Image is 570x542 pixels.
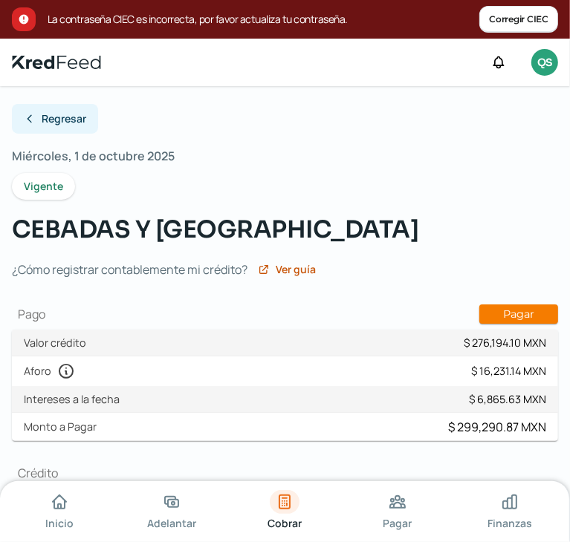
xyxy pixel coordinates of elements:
a: Adelantar [157,490,187,533]
a: Pagar [383,490,412,533]
span: Finanzas [488,514,532,532]
span: Ver guía [276,264,316,275]
div: $ 6,865.63 MXN [469,392,546,406]
div: $ 16,231.14 MXN [471,364,546,378]
h1: Pago [12,304,558,324]
span: ¿Cómo registrar contablemente mi crédito? [12,259,247,281]
a: Inicio [45,490,74,533]
span: Regresar [42,114,86,124]
h1: Crédito [12,465,558,481]
span: Cobrar [268,514,302,532]
div: $ 299,290.87 MXN [448,419,546,435]
span: Miércoles, 1 de octubre 2025 [12,146,175,167]
a: Cobrar [270,490,299,533]
span: La contraseña CIEC es incorrecta, por favor actualiza tu contraseña. [48,10,479,28]
button: Corregir CIEC [479,6,558,33]
a: Finanzas [495,490,525,533]
button: Pagar [479,304,558,324]
div: $ 276,194.10 MXN [464,336,546,350]
span: Pagar [383,514,412,532]
span: Adelantar [147,514,196,532]
a: Ver guía [258,264,316,275]
span: CEBADAS Y [GEOGRAPHIC_DATA] [12,212,419,247]
span: QS [537,54,551,72]
label: Monto a Pagar [24,419,103,434]
button: Regresar [12,104,98,134]
span: Vigente [24,181,63,192]
label: Aforo [24,362,81,380]
span: Inicio [45,514,74,532]
label: Intereses a la fecha [24,392,126,406]
label: Valor crédito [24,336,92,350]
